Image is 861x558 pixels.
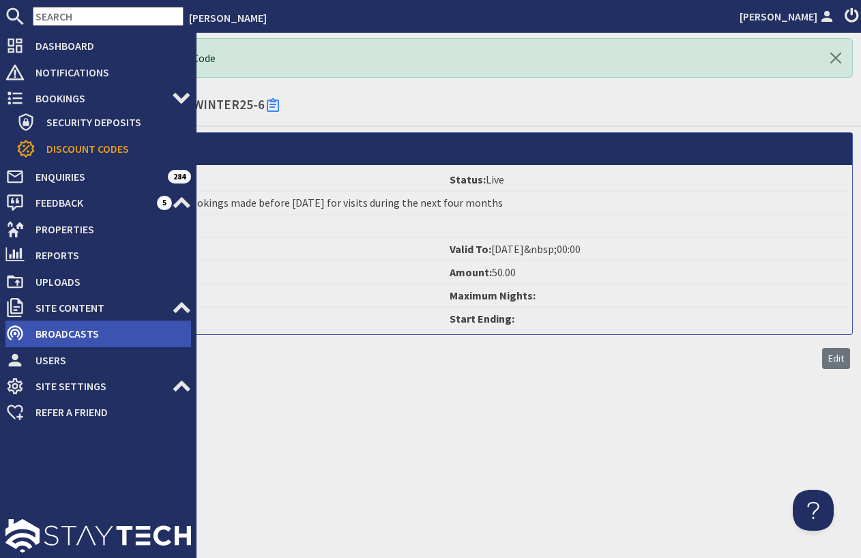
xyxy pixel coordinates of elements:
span: Uploads [25,271,191,293]
li: £50 discount for bookings made before [DATE] for visits during the next four months [45,192,849,215]
strong: Maximum Nights: [450,289,536,302]
li: [DATE]&nbsp;00:00 [447,238,849,261]
img: staytech_l_w-4e588a39d9fa60e82540d7cfac8cfe4b7147e857d3e8dbdfbd41c59d52db0ec4.svg [5,519,191,553]
span: Security Deposits [35,111,191,133]
span: Feedback [25,192,157,214]
li: 0 [45,215,849,238]
span: Properties [25,218,191,240]
div: Successfully created Discount Code [41,38,853,78]
a: Site Content [5,297,191,319]
span: Enquiries [25,166,168,188]
span: 284 [168,170,191,183]
a: Notifications [5,61,191,83]
span: Bookings [25,87,172,109]
strong: Start Ending: [450,312,514,325]
span: Reports [25,244,191,266]
a: Security Deposits [16,111,191,133]
a: [PERSON_NAME] [189,11,267,25]
strong: Valid To: [450,242,491,256]
a: Discount Codes [16,138,191,160]
span: Notifications [25,61,191,83]
a: Refer a Friend [5,401,191,423]
span: Site Content [25,297,172,319]
li: WINTER25-6 [45,168,447,192]
iframe: Toggle Customer Support [793,490,834,531]
a: Reports [5,244,191,266]
li: [DATE]&nbsp;00:00 [45,238,447,261]
a: Properties [5,218,191,240]
a: Enquiries 284 [5,166,191,188]
li: Percentage [45,261,447,284]
small: - [188,96,281,113]
span: Broadcasts [25,323,191,344]
span: Users [25,349,191,371]
span: Refer a Friend [25,401,191,423]
a: WINTER25-6 [193,96,265,113]
span: Dashboard [25,35,191,57]
a: Bookings [5,87,191,109]
a: Users [5,349,191,371]
strong: Status: [450,173,486,186]
span: 5 [157,196,172,209]
a: Site Settings [5,375,191,397]
a: Feedback 5 [5,192,191,214]
a: Dashboard [5,35,191,57]
input: SEARCH [33,7,184,26]
span: Discount Codes [35,138,191,160]
a: Edit [822,348,850,369]
span: Site Settings [25,375,172,397]
a: [PERSON_NAME] [740,8,836,25]
a: Uploads [5,271,191,293]
li: Live [447,168,849,192]
a: Broadcasts [5,323,191,344]
strong: Amount: [450,265,492,279]
h3: Details [42,133,852,164]
li: 50.00 [447,261,849,284]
